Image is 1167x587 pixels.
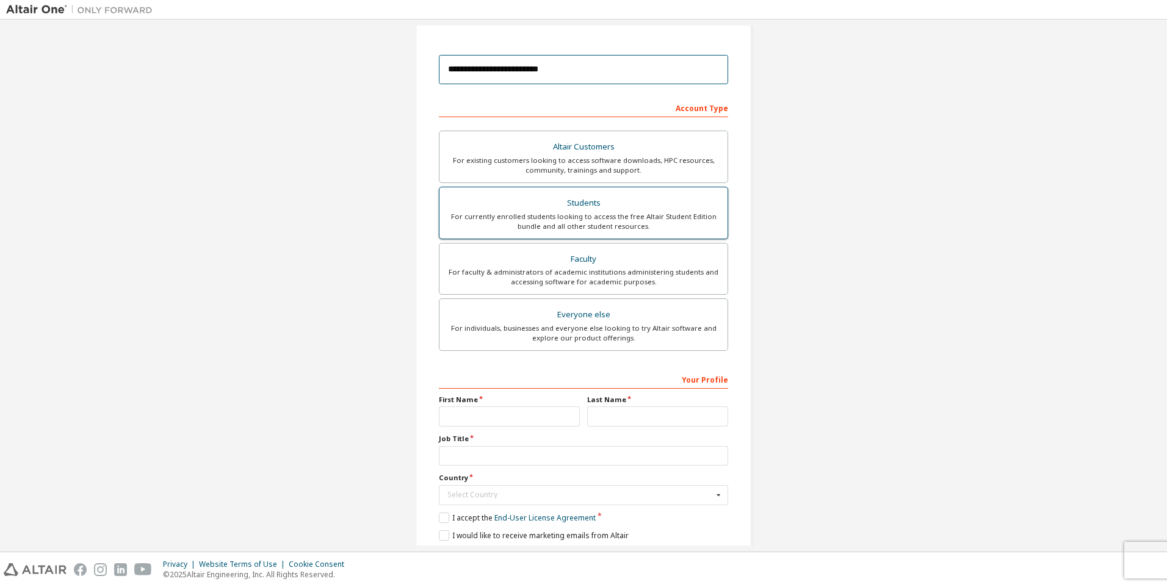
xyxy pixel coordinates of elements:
img: instagram.svg [94,563,107,576]
div: Students [447,195,720,212]
div: For faculty & administrators of academic institutions administering students and accessing softwa... [447,267,720,287]
img: Altair One [6,4,159,16]
div: For currently enrolled students looking to access the free Altair Student Edition bundle and all ... [447,212,720,231]
label: I accept the [439,513,596,523]
div: Everyone else [447,306,720,323]
label: First Name [439,395,580,405]
div: Faculty [447,251,720,268]
a: End-User License Agreement [494,513,596,523]
div: Cookie Consent [289,560,352,569]
label: I would like to receive marketing emails from Altair [439,530,629,541]
img: linkedin.svg [114,563,127,576]
label: Last Name [587,395,728,405]
div: Altair Customers [447,139,720,156]
label: Country [439,473,728,483]
div: Privacy [163,560,199,569]
div: Account Type [439,98,728,117]
img: altair_logo.svg [4,563,67,576]
p: © 2025 Altair Engineering, Inc. All Rights Reserved. [163,569,352,580]
div: Website Terms of Use [199,560,289,569]
div: Your Profile [439,369,728,389]
img: facebook.svg [74,563,87,576]
div: Select Country [447,491,713,499]
div: For individuals, businesses and everyone else looking to try Altair software and explore our prod... [447,323,720,343]
div: For existing customers looking to access software downloads, HPC resources, community, trainings ... [447,156,720,175]
img: youtube.svg [134,563,152,576]
label: Job Title [439,434,728,444]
